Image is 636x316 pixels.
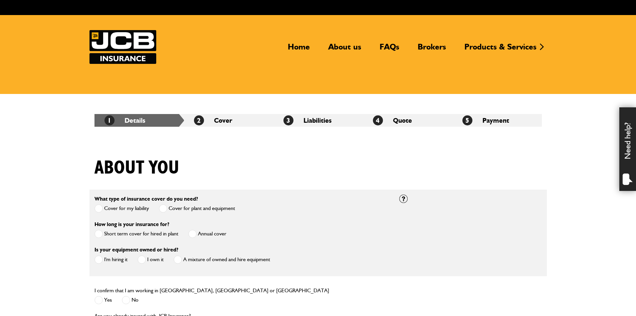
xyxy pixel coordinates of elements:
[94,222,169,227] label: How long is your insurance for?
[184,114,273,127] li: Cover
[94,288,329,293] label: I confirm that I am working in [GEOGRAPHIC_DATA], [GEOGRAPHIC_DATA] or [GEOGRAPHIC_DATA]
[413,42,451,57] a: Brokers
[174,255,270,264] label: A mixture of owned and hire equipment
[94,196,198,202] label: What type of insurance cover do you need?
[188,230,226,238] label: Annual cover
[94,230,178,238] label: Short term cover for hired in plant
[138,255,164,264] label: I own it
[94,296,112,304] label: Yes
[89,30,156,64] a: JCB Insurance Services
[452,114,542,127] li: Payment
[323,42,366,57] a: About us
[94,157,179,179] h1: About you
[94,114,184,127] li: Details
[459,42,542,57] a: Products & Services
[273,114,363,127] li: Liabilities
[363,114,452,127] li: Quote
[283,115,293,125] span: 3
[373,115,383,125] span: 4
[94,247,178,252] label: Is your equipment owned or hired?
[283,42,315,57] a: Home
[89,30,156,64] img: JCB Insurance Services logo
[375,42,404,57] a: FAQs
[619,107,636,191] div: Need help?
[122,296,139,304] label: No
[104,115,115,125] span: 1
[462,115,472,125] span: 5
[194,115,204,125] span: 2
[159,204,235,213] label: Cover for plant and equipment
[94,204,149,213] label: Cover for my liability
[94,255,128,264] label: I'm hiring it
